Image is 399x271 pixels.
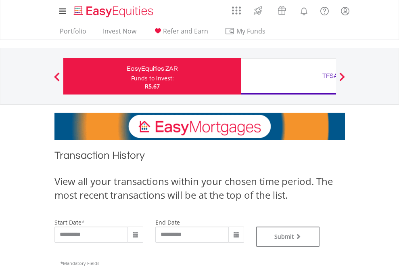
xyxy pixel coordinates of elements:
label: end date [155,218,180,226]
div: Funds to invest: [131,74,174,82]
img: thrive-v2.svg [251,4,265,17]
img: grid-menu-icon.svg [232,6,241,15]
span: Mandatory Fields [61,260,99,266]
a: Refer and Earn [150,27,211,40]
button: Next [334,76,350,84]
a: AppsGrid [227,2,246,15]
img: vouchers-v2.svg [275,4,288,17]
a: FAQ's and Support [314,2,335,18]
img: EasyEquities_Logo.png [72,5,157,18]
div: View all your transactions within your chosen time period. The most recent transactions will be a... [54,174,345,202]
a: Home page [71,2,157,18]
a: My Profile [335,2,355,20]
h1: Transaction History [54,148,345,166]
a: Vouchers [270,2,294,17]
a: Portfolio [56,27,90,40]
img: EasyMortage Promotion Banner [54,113,345,140]
span: R5.67 [145,82,160,90]
span: Refer and Earn [163,27,208,36]
button: Submit [256,227,320,247]
span: My Funds [225,26,278,36]
label: start date [54,218,81,226]
a: Notifications [294,2,314,18]
div: EasyEquities ZAR [68,63,236,74]
button: Previous [49,76,65,84]
a: Invest Now [100,27,140,40]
